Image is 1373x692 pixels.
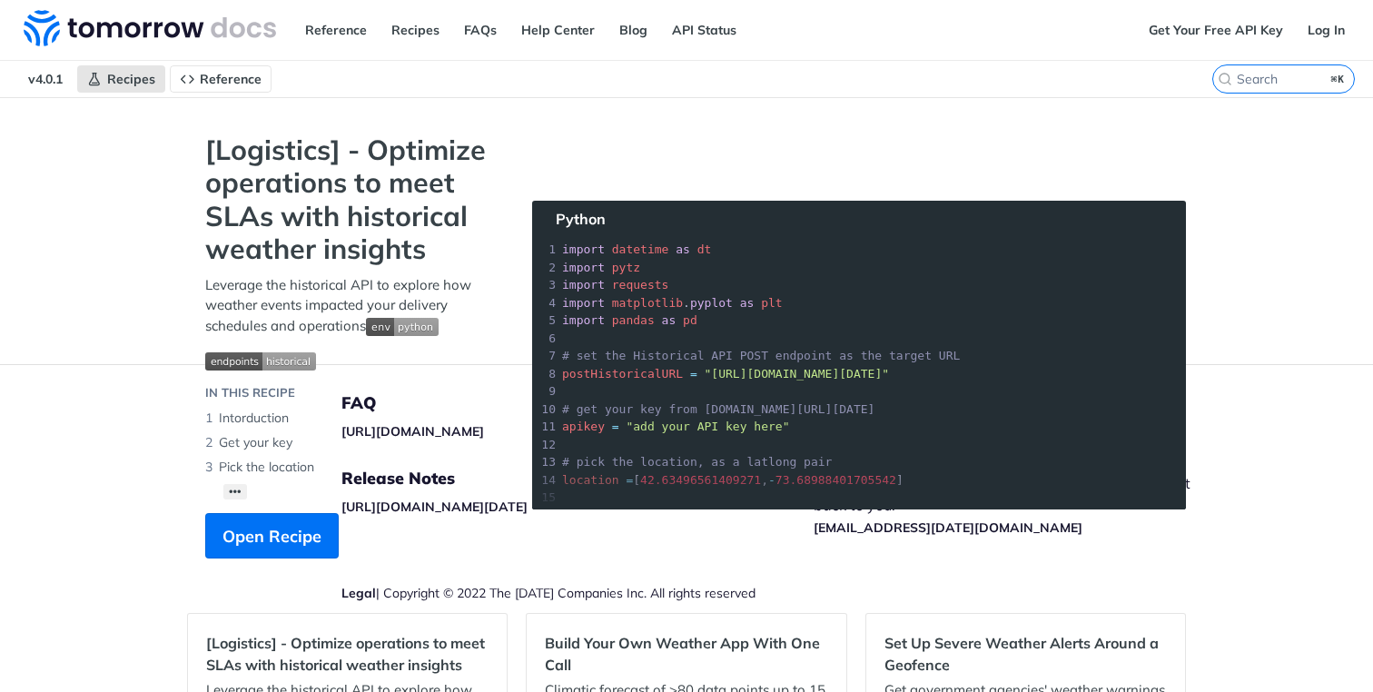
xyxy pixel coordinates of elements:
[205,133,496,266] strong: [Logistics] - Optimize operations to meet SLAs with historical weather insights
[205,275,496,337] p: Leverage the historical API to explore how weather events impacted your delivery schedules and op...
[884,632,1167,676] h2: Set Up Severe Weather Alerts Around a Geofence
[454,16,507,44] a: FAQs
[18,65,73,93] span: v4.0.1
[205,406,496,430] li: Intorduction
[223,484,247,499] button: •••
[24,10,276,46] img: Tomorrow.io Weather API Docs
[1327,70,1349,88] kbd: ⌘K
[1298,16,1355,44] a: Log In
[205,352,316,371] img: endpoint
[77,65,165,93] a: Recipes
[662,16,746,44] a: API Status
[205,430,496,455] li: Get your key
[205,384,295,402] div: IN THIS RECIPE
[609,16,657,44] a: Blog
[381,16,449,44] a: Recipes
[295,16,377,44] a: Reference
[222,524,321,549] span: Open Recipe
[205,513,339,559] button: Open Recipe
[1139,16,1293,44] a: Get Your Free API Key
[1218,72,1232,86] svg: Search
[205,350,496,371] span: Expand image
[366,317,439,334] span: Expand image
[170,65,272,93] a: Reference
[200,71,262,87] span: Reference
[511,16,605,44] a: Help Center
[107,71,155,87] span: Recipes
[205,455,496,479] li: Pick the location
[545,632,827,676] h2: Build Your Own Weather App With One Call
[366,318,439,336] img: env
[206,632,489,676] h2: [Logistics] - Optimize operations to meet SLAs with historical weather insights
